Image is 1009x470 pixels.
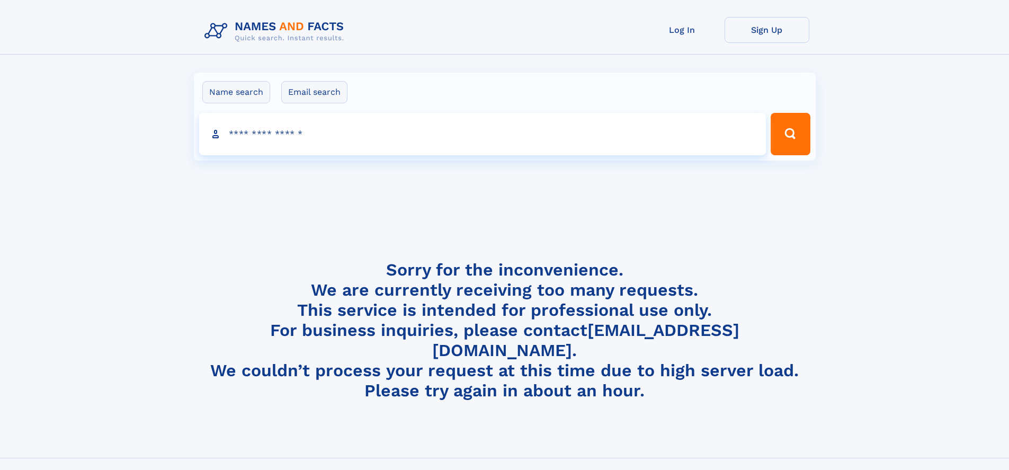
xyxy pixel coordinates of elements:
[725,17,809,43] a: Sign Up
[199,113,766,155] input: search input
[202,81,270,103] label: Name search
[771,113,810,155] button: Search Button
[432,320,739,360] a: [EMAIL_ADDRESS][DOMAIN_NAME]
[200,17,353,46] img: Logo Names and Facts
[200,260,809,401] h4: Sorry for the inconvenience. We are currently receiving too many requests. This service is intend...
[640,17,725,43] a: Log In
[281,81,347,103] label: Email search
